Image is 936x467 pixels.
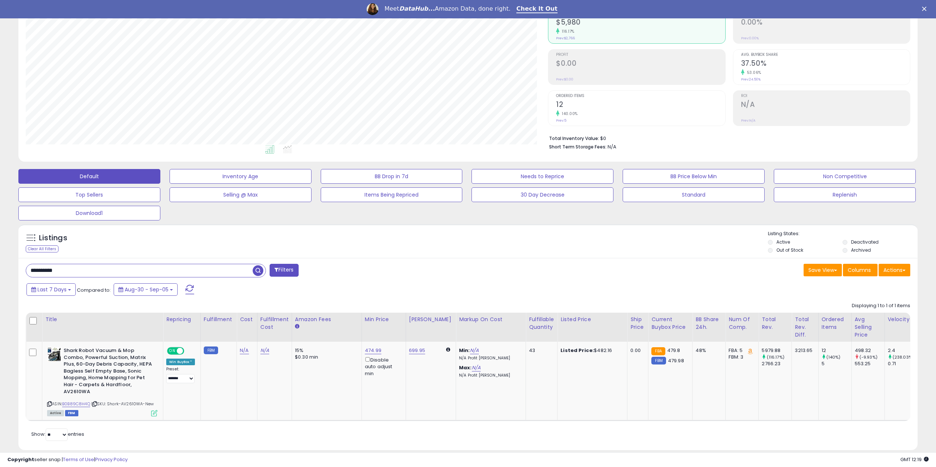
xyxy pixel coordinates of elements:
[409,347,425,354] a: 699.95
[470,347,479,354] a: N/A
[741,94,910,98] span: ROI
[321,187,463,202] button: Items Being Repriced
[741,36,759,40] small: Prev: 0.00%
[270,264,298,277] button: Filters
[166,367,195,383] div: Preset:
[31,431,84,438] span: Show: entries
[768,230,918,237] p: Listing States:
[795,347,812,354] div: 3213.65
[91,401,154,407] span: | SKU: Shark-AV2610WA-New
[39,233,67,243] h5: Listings
[630,347,643,354] div: 0.00
[384,5,510,12] div: Meet Amazon Data, done right.
[471,169,613,184] button: Needs to Reprice
[95,456,128,463] a: Privacy Policy
[804,264,842,276] button: Save View
[741,77,761,82] small: Prev: 24.50%
[240,316,254,323] div: Cost
[560,347,594,354] b: Listed Price:
[608,143,616,150] span: N/A
[855,360,885,367] div: 553.25
[170,169,312,184] button: Inventory Age
[183,348,195,354] span: OFF
[651,316,689,331] div: Current Buybox Price
[822,360,851,367] div: 5
[45,316,160,323] div: Title
[63,456,94,463] a: Terms of Use
[38,286,67,293] span: Last 7 Days
[888,347,918,354] div: 2.4
[762,347,791,354] div: 5979.88
[668,357,684,364] span: 479.98
[843,264,878,276] button: Columns
[630,316,645,331] div: Ship Price
[459,373,520,378] p: N/A Profit [PERSON_NAME]
[47,410,64,416] span: All listings currently available for purchase on Amazon
[471,187,613,202] button: 30 Day Decrease
[729,354,753,360] div: FBM: 3
[695,347,720,354] div: 48%
[295,316,359,323] div: Amazon Fees
[549,144,606,150] b: Short Term Storage Fees:
[741,53,910,57] span: Avg. Buybox Share
[365,356,400,377] div: Disable auto adjust min
[556,36,575,40] small: Prev: $2,766
[623,169,765,184] button: BB Price Below Min
[365,316,403,323] div: Min Price
[459,364,472,371] b: Max:
[651,357,666,364] small: FBM
[822,316,848,331] div: Ordered Items
[822,347,851,354] div: 12
[529,347,552,354] div: 43
[556,53,725,57] span: Profit
[365,347,381,354] a: 474.99
[855,316,882,339] div: Avg Selling Price
[18,169,160,184] button: Default
[556,94,725,98] span: Ordered Items
[114,283,178,296] button: Aug-30 - Sep-05
[367,3,378,15] img: Profile image for Georgie
[516,5,558,13] a: Check It Out
[851,247,871,253] label: Archived
[459,356,520,361] p: N/A Profit [PERSON_NAME]
[774,169,916,184] button: Non Competitive
[900,456,929,463] span: 2025-09-14 12:19 GMT
[7,456,128,463] div: seller snap | |
[776,247,803,253] label: Out of Stock
[549,135,599,141] b: Total Inventory Value:
[795,316,815,339] div: Total Rev. Diff.
[879,264,910,276] button: Actions
[556,100,725,110] h2: 12
[240,347,249,354] a: N/A
[62,401,90,407] a: B0B89C8H4Q
[741,100,910,110] h2: N/A
[741,18,910,28] h2: 0.00%
[399,5,435,12] i: DataHub...
[204,346,218,354] small: FBM
[170,187,312,202] button: Selling @ Max
[744,70,761,75] small: 53.06%
[549,133,905,142] li: $0
[851,239,879,245] label: Deactivated
[852,302,910,309] div: Displaying 1 to 1 of 1 items
[168,348,177,354] span: ON
[295,354,356,360] div: $0.30 min
[729,316,755,331] div: Num of Comp.
[295,323,299,330] small: Amazon Fees.
[848,266,871,274] span: Columns
[125,286,168,293] span: Aug-30 - Sep-05
[667,347,680,354] span: 479.8
[559,29,574,34] small: 116.17%
[826,354,841,360] small: (140%)
[762,360,791,367] div: 2766.23
[556,118,566,123] small: Prev: 5
[559,111,578,116] small: 140.00%
[456,313,526,342] th: The percentage added to the cost of goods (COGS) that forms the calculator for Min & Max prices.
[459,316,523,323] div: Markup on Cost
[529,316,554,331] div: Fulfillable Quantity
[888,316,915,323] div: Velocity
[260,316,289,331] div: Fulfillment Cost
[860,354,878,360] small: (-9.93%)
[556,59,725,69] h2: $0.00
[560,316,624,323] div: Listed Price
